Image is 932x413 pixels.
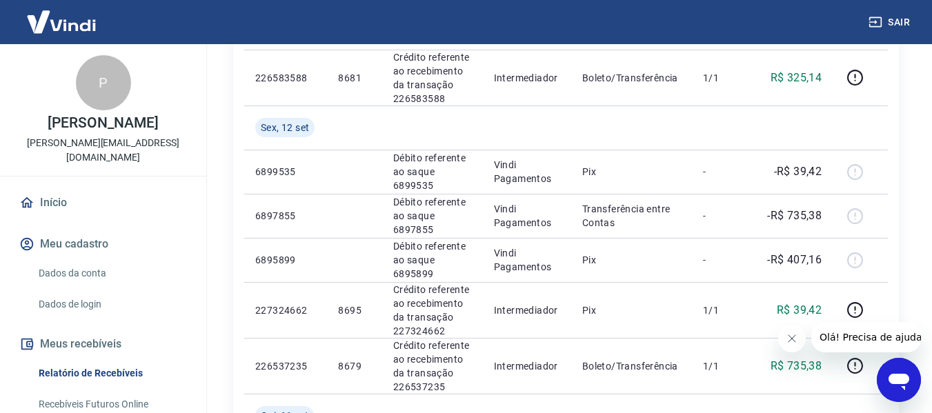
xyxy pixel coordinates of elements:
[582,165,681,179] p: Pix
[877,358,921,402] iframe: Botão para abrir a janela de mensagens
[393,195,472,236] p: Débito referente ao saque 6897855
[33,290,190,319] a: Dados de login
[255,359,316,373] p: 226537235
[703,359,744,373] p: 1/1
[17,329,190,359] button: Meus recebíveis
[582,253,681,267] p: Pix
[17,188,190,218] a: Início
[771,358,822,374] p: R$ 735,38
[494,359,560,373] p: Intermediador
[11,136,195,165] p: [PERSON_NAME][EMAIL_ADDRESS][DOMAIN_NAME]
[255,71,316,85] p: 226583588
[255,253,316,267] p: 6895899
[703,209,744,223] p: -
[393,151,472,192] p: Débito referente ao saque 6899535
[48,116,158,130] p: [PERSON_NAME]
[338,71,370,85] p: 8681
[8,10,116,21] span: Olá! Precisa de ajuda?
[582,71,681,85] p: Boleto/Transferência
[582,202,681,230] p: Transferência entre Contas
[255,209,316,223] p: 6897855
[778,325,806,352] iframe: Fechar mensagem
[33,259,190,288] a: Dados da conta
[767,252,822,268] p: -R$ 407,16
[582,359,681,373] p: Boleto/Transferência
[494,202,560,230] p: Vindi Pagamentos
[76,55,131,110] div: P
[771,70,822,86] p: R$ 325,14
[255,303,316,317] p: 227324662
[494,71,560,85] p: Intermediador
[494,303,560,317] p: Intermediador
[393,339,472,394] p: Crédito referente ao recebimento da transação 226537235
[866,10,915,35] button: Sair
[703,253,744,267] p: -
[777,302,822,319] p: R$ 39,42
[703,71,744,85] p: 1/1
[393,239,472,281] p: Débito referente ao saque 6895899
[338,303,370,317] p: 8695
[703,303,744,317] p: 1/1
[17,1,106,43] img: Vindi
[261,121,309,134] span: Sex, 12 set
[393,283,472,338] p: Crédito referente ao recebimento da transação 227324662
[582,303,681,317] p: Pix
[811,322,921,352] iframe: Mensagem da empresa
[338,359,370,373] p: 8679
[33,359,190,387] a: Relatório de Recebíveis
[17,229,190,259] button: Meu cadastro
[393,50,472,105] p: Crédito referente ao recebimento da transação 226583588
[767,208,822,224] p: -R$ 735,38
[774,163,822,180] p: -R$ 39,42
[494,158,560,185] p: Vindi Pagamentos
[255,165,316,179] p: 6899535
[494,246,560,274] p: Vindi Pagamentos
[703,165,744,179] p: -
